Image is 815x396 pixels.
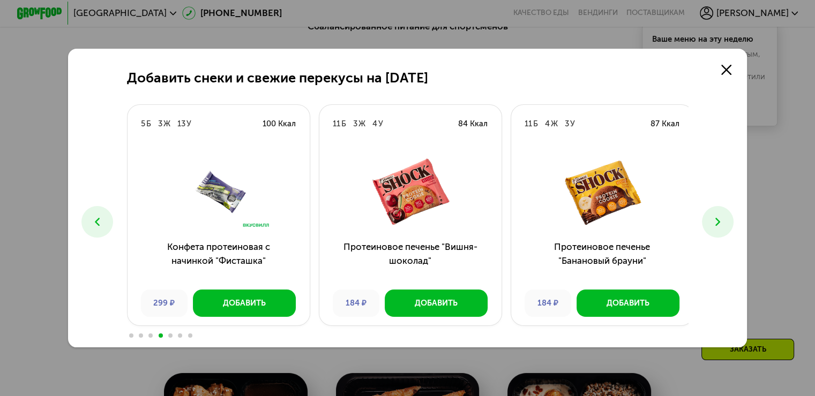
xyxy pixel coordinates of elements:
img: Протеиновое печенье "Банановый брауни" [520,152,684,231]
div: Добавить [223,298,266,309]
div: 3 [353,118,357,130]
div: 84 Ккал [458,118,488,130]
div: У [570,118,575,130]
h3: Конфета протеиновая с начинкой "Фисташка" [128,240,310,281]
div: 87 Ккал [650,118,679,130]
div: 5 [141,118,145,130]
div: Б [533,118,538,130]
h3: Протеиновое печенье "Банановый брауни" [511,240,693,281]
div: Б [341,118,346,130]
div: Ж [551,118,558,130]
button: Добавить [577,290,679,317]
div: 3 [158,118,162,130]
div: 184 ₽ [333,290,379,317]
div: 100 Ккал [263,118,296,130]
div: Добавить [415,298,458,309]
div: Ж [163,118,170,130]
button: Добавить [193,290,296,317]
div: 184 ₽ [525,290,571,317]
div: Б [146,118,151,130]
div: 4 [372,118,377,130]
div: У [186,118,191,130]
div: 299 ₽ [141,290,188,317]
div: Добавить [607,298,649,309]
div: 4 [545,118,550,130]
div: У [378,118,383,130]
div: Ж [358,118,365,130]
div: 13 [177,118,185,130]
button: Добавить [385,290,488,317]
div: 11 [333,118,340,130]
div: 11 [525,118,532,130]
h3: Протеиновое печенье "Вишня-шоколад" [319,240,502,281]
img: Протеиновое печенье "Вишня-шоколад" [328,152,492,231]
div: 3 [565,118,569,130]
img: Конфета протеиновая с начинкой "Фисташка" [136,152,300,231]
h2: Добавить снеки и свежие перекусы на [DATE] [127,70,428,86]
